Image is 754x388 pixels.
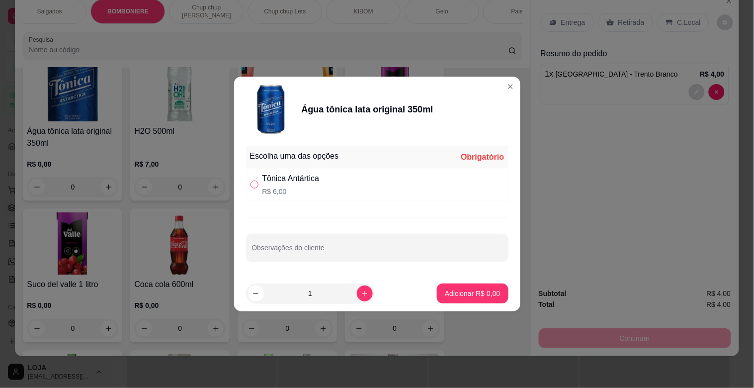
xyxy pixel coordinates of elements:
button: Close [503,79,518,95]
button: decrease-product-quantity [248,286,264,301]
div: Escolha uma das opções [250,150,339,162]
p: R$ 6,00 [262,187,320,196]
input: Observações do cliente [252,247,503,257]
img: product-image [246,85,296,134]
p: Adicionar R$ 0,00 [445,289,500,298]
div: Obrigatório [461,151,504,163]
button: increase-product-quantity [357,286,373,301]
div: Água tônica lata original 350ml [302,102,433,116]
div: Tônica Antártica [262,173,320,185]
button: Adicionar R$ 0,00 [437,284,508,303]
